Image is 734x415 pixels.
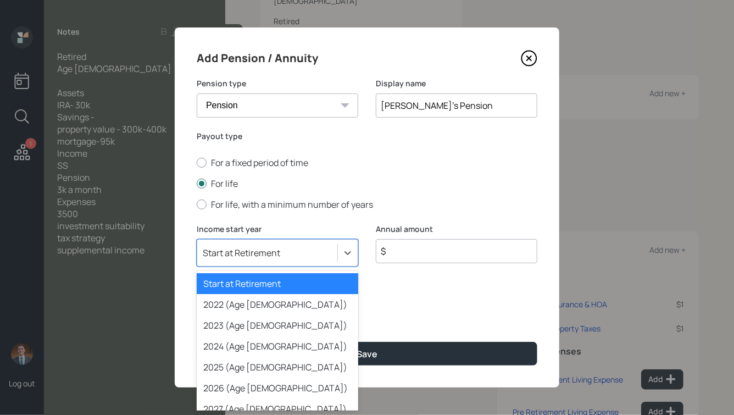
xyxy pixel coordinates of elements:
label: For life, with a minimum number of years [197,198,537,211]
label: Payout type [197,131,537,142]
label: Display name [376,78,537,89]
label: For life [197,178,537,190]
label: Annual amount [376,224,537,235]
div: 2023 (Age [DEMOGRAPHIC_DATA]) [197,315,358,336]
label: Income start year [197,224,358,235]
div: Start at Retirement [197,273,358,294]
label: Pension type [197,78,358,89]
div: 2025 (Age [DEMOGRAPHIC_DATA]) [197,357,358,378]
div: Save [357,348,377,360]
div: 2024 (Age [DEMOGRAPHIC_DATA]) [197,336,358,357]
div: 2022 (Age [DEMOGRAPHIC_DATA]) [197,294,358,315]
label: For a fixed period of time [197,157,537,169]
button: Save [197,342,537,366]
div: Start at Retirement [203,247,280,259]
div: 2026 (Age [DEMOGRAPHIC_DATA]) [197,378,358,399]
h4: Add Pension / Annuity [197,49,318,67]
